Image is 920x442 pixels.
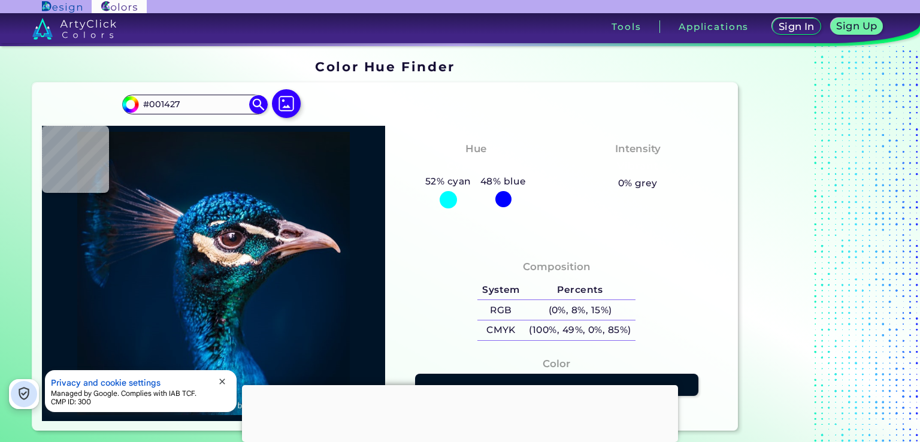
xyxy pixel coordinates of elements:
h3: Tools [612,22,641,31]
img: logo_artyclick_colors_white.svg [32,18,117,40]
h5: Percents [525,280,636,300]
h4: Intensity [615,140,661,158]
h5: CMYK [477,320,524,340]
h3: Cyan-Blue [442,159,510,174]
iframe: Advertisement [743,55,892,435]
img: icon search [249,95,267,113]
h5: (0%, 8%, 15%) [525,300,636,320]
a: Sign In [773,19,821,35]
h5: 52% cyan [420,174,476,189]
input: type color.. [139,96,250,113]
h1: Color Hue Finder [315,57,455,75]
h5: RGB [477,300,524,320]
img: icon picture [272,89,301,118]
img: img_pavlin.jpg [48,132,379,414]
h3: Applications [679,22,749,31]
h4: Hue [465,140,486,158]
h5: 48% blue [476,174,531,189]
h5: 0% grey [618,175,658,191]
img: ArtyClick Design logo [42,1,82,13]
iframe: Advertisement [242,385,678,439]
h5: (100%, 49%, 0%, 85%) [525,320,636,340]
h5: Sign In [779,22,814,31]
h5: Sign Up [837,21,877,31]
h4: Color [543,355,570,373]
h3: Vibrant [612,159,664,174]
h4: Composition [523,258,591,276]
h5: System [477,280,524,300]
a: Sign Up [831,19,883,35]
